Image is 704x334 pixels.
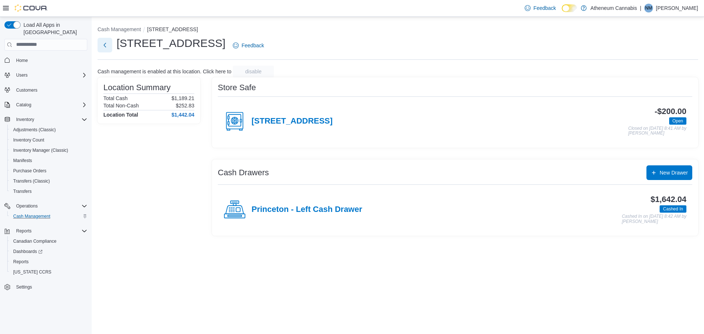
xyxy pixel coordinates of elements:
[533,4,556,12] span: Feedback
[16,102,31,108] span: Catalog
[13,188,32,194] span: Transfers
[218,83,256,92] h3: Store Safe
[13,56,87,65] span: Home
[669,117,686,125] span: Open
[233,66,274,77] button: disable
[13,100,87,109] span: Catalog
[13,147,68,153] span: Inventory Manager (Classic)
[663,206,683,212] span: Cashed In
[10,268,54,276] a: [US_STATE] CCRS
[147,26,198,32] button: [STREET_ADDRESS]
[242,42,264,49] span: Feedback
[646,165,692,180] button: New Drawer
[13,269,51,275] span: [US_STATE] CCRS
[10,247,45,256] a: Dashboards
[590,4,637,12] p: Atheneum Cannabis
[660,169,688,176] span: New Drawer
[1,201,90,211] button: Operations
[16,58,28,63] span: Home
[10,146,71,155] a: Inventory Manager (Classic)
[98,26,141,32] button: Cash Management
[562,4,577,12] input: Dark Mode
[10,125,59,134] a: Adjustments (Classic)
[7,176,90,186] button: Transfers (Classic)
[660,205,686,213] span: Cashed In
[654,107,686,116] h3: -$200.00
[7,155,90,166] button: Manifests
[252,117,333,126] h4: [STREET_ADDRESS]
[10,268,87,276] span: Washington CCRS
[230,38,267,53] a: Feedback
[10,237,59,246] a: Canadian Compliance
[13,238,56,244] span: Canadian Compliance
[172,95,194,101] p: $1,189.21
[98,38,112,52] button: Next
[7,211,90,221] button: Cash Management
[1,114,90,125] button: Inventory
[16,117,34,122] span: Inventory
[13,115,37,124] button: Inventory
[10,177,87,186] span: Transfers (Classic)
[7,145,90,155] button: Inventory Manager (Classic)
[10,187,87,196] span: Transfers
[7,166,90,176] button: Purchase Orders
[13,56,31,65] a: Home
[1,100,90,110] button: Catalog
[13,227,87,235] span: Reports
[1,85,90,95] button: Customers
[640,4,641,12] p: |
[10,136,87,144] span: Inventory Count
[7,135,90,145] button: Inventory Count
[98,69,231,74] p: Cash management is enabled at this location. Click here to
[10,146,87,155] span: Inventory Manager (Classic)
[13,283,35,291] a: Settings
[117,36,225,51] h1: [STREET_ADDRESS]
[16,87,37,93] span: Customers
[13,202,87,210] span: Operations
[672,118,683,124] span: Open
[13,100,34,109] button: Catalog
[1,226,90,236] button: Reports
[10,257,32,266] a: Reports
[13,249,43,254] span: Dashboards
[103,83,170,92] h3: Location Summary
[10,177,53,186] a: Transfers (Classic)
[13,86,40,95] a: Customers
[103,103,139,109] h6: Total Non-Cash
[645,4,652,12] span: NM
[172,112,194,118] h4: $1,442.04
[13,259,29,265] span: Reports
[10,212,53,221] a: Cash Management
[644,4,653,12] div: Nick Miller
[252,205,362,214] h4: Princeton - Left Cash Drawer
[10,237,87,246] span: Canadian Compliance
[13,202,41,210] button: Operations
[10,212,87,221] span: Cash Management
[98,26,698,34] nav: An example of EuiBreadcrumbs
[16,203,38,209] span: Operations
[10,156,87,165] span: Manifests
[10,136,47,144] a: Inventory Count
[13,282,87,291] span: Settings
[656,4,698,12] p: [PERSON_NAME]
[103,112,138,118] h4: Location Total
[13,127,56,133] span: Adjustments (Classic)
[13,137,44,143] span: Inventory Count
[176,103,194,109] p: $252.83
[21,21,87,36] span: Load All Apps in [GEOGRAPHIC_DATA]
[10,125,87,134] span: Adjustments (Classic)
[10,247,87,256] span: Dashboards
[10,257,87,266] span: Reports
[10,166,87,175] span: Purchase Orders
[13,71,30,80] button: Users
[218,168,269,177] h3: Cash Drawers
[13,178,50,184] span: Transfers (Classic)
[16,72,27,78] span: Users
[1,282,90,292] button: Settings
[13,227,34,235] button: Reports
[7,125,90,135] button: Adjustments (Classic)
[13,115,87,124] span: Inventory
[10,166,49,175] a: Purchase Orders
[1,70,90,80] button: Users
